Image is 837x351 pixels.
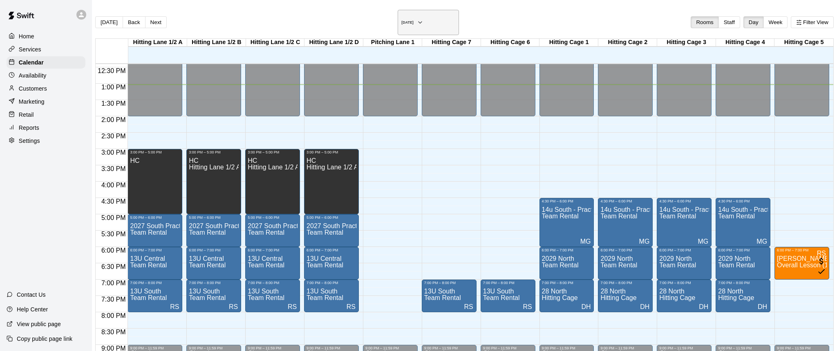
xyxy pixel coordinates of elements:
[539,280,594,312] div: 7:00 PM – 8:00 PM: 28 North
[248,229,284,236] span: Team Rental
[718,199,768,203] div: 4:30 PM – 6:00 PM
[99,296,128,303] span: 7:30 PM
[248,215,298,220] div: 5:00 PM – 6:00 PM
[288,303,297,310] span: RS
[483,281,533,285] div: 7:00 PM – 8:00 PM
[659,346,709,350] div: 9:00 PM – 11:59 PM
[19,111,34,119] p: Retail
[639,238,650,245] span: Michael Gallagher
[128,214,182,247] div: 5:00 PM – 6:00 PM: 2027 South Practice
[600,281,650,285] div: 7:00 PM – 8:00 PM
[698,238,708,245] div: Michael Gallagher
[718,294,754,301] span: Hitting Cage
[99,100,128,107] span: 1:30 PM
[128,39,187,47] div: Hitting Lane 1/2 A
[7,135,85,147] a: Settings
[128,280,182,312] div: 7:00 PM – 8:00 PM: 13U South
[774,247,829,280] div: 6:00 PM – 7:00 PM: Cameron Braxton
[481,39,540,47] div: Hitting Cage 6
[580,238,591,245] span: Michael Gallagher
[189,164,441,171] span: Hitting Lane 1/2 A, Hitting Lane 1/2 B, Hitting Lane 1/2 C, [GEOGRAPHIC_DATA] 1/2 D
[659,213,696,220] span: Team Rental
[580,238,591,245] span: MG
[600,213,637,220] span: Team Rental
[777,248,827,252] div: 6:00 PM – 7:00 PM
[123,16,145,28] button: Back
[640,304,649,310] div: Daniel Hupart
[763,16,788,28] button: Week
[130,281,180,285] div: 7:00 PM – 8:00 PM
[229,304,238,310] span: Ryan Schubert
[99,329,128,335] span: 8:30 PM
[598,198,653,247] div: 4:30 PM – 6:00 PM: 14u South - Practice
[365,346,415,350] div: 9:00 PM – 11:59 PM
[307,346,356,350] div: 9:00 PM – 11:59 PM
[128,247,182,280] div: 6:00 PM – 7:00 PM: 13U Central
[99,198,128,205] span: 4:30 PM
[307,281,356,285] div: 7:00 PM – 8:00 PM
[640,303,649,310] span: DH
[7,82,85,95] div: Customers
[248,248,298,252] div: 6:00 PM – 7:00 PM
[130,215,180,220] div: 5:00 PM – 6:00 PM
[817,250,826,257] span: RS
[756,238,767,245] span: Michael Gallagher
[7,30,85,42] a: Home
[248,294,284,301] span: Team Rental
[248,150,298,154] div: 3:00 PM – 5:00 PM
[347,303,356,310] span: RS
[245,247,300,280] div: 6:00 PM – 7:00 PM: 13U Central
[659,281,709,285] div: 7:00 PM – 8:00 PM
[307,248,356,252] div: 6:00 PM – 7:00 PM
[581,304,591,310] div: Daniel Hupart
[99,280,128,287] span: 7:00 PM
[657,247,712,280] div: 6:00 PM – 7:00 PM: 2029 North
[189,294,226,301] span: Team Rental
[464,304,473,310] span: Ryan Schubert
[248,164,500,171] span: Hitting Lane 1/2 A, Hitting Lane 1/2 B, Hitting Lane 1/2 C, [GEOGRAPHIC_DATA] 1/2 D
[170,303,179,310] span: RS
[19,71,47,80] p: Availability
[718,281,768,285] div: 7:00 PM – 8:00 PM
[716,247,770,280] div: 6:00 PM – 7:00 PM: 2029 North
[817,250,826,257] span: Ryan Schubert
[130,248,180,252] div: 6:00 PM – 7:00 PM
[99,165,128,172] span: 3:30 PM
[699,304,708,310] div: Daniel Hupart
[130,262,167,269] span: Team Rental
[659,199,709,203] div: 4:30 PM – 6:00 PM
[523,304,532,310] span: Ryan Schubert
[304,39,363,47] div: Hitting Lane 1/2 D
[542,346,592,350] div: 9:00 PM – 11:59 PM
[189,150,239,154] div: 3:00 PM – 5:00 PM
[288,304,297,310] span: Ryan Schubert
[19,58,44,67] p: Calendar
[7,69,85,82] a: Availability
[657,280,712,312] div: 7:00 PM – 8:00 PM: 28 North
[581,303,591,310] span: DH
[483,346,533,350] div: 9:00 PM – 11:59 PM
[7,56,85,69] div: Calendar
[99,214,128,221] span: 5:00 PM
[186,280,241,312] div: 7:00 PM – 8:00 PM: 13U South
[307,215,356,220] div: 5:00 PM – 6:00 PM
[19,32,34,40] p: Home
[718,16,740,28] button: Staff
[304,214,359,247] div: 5:00 PM – 6:00 PM: 2027 South Practice
[130,229,167,236] span: Team Rental
[96,67,128,74] span: 12:30 PM
[743,16,764,28] button: Day
[777,346,827,350] div: 9:00 PM – 11:59 PM
[422,39,481,47] div: Hitting Cage 7
[539,247,594,280] div: 6:00 PM – 7:00 PM: 2029 North
[598,39,657,47] div: Hitting Cage 2
[7,122,85,134] a: Reports
[718,262,755,269] span: Team Rental
[307,150,356,154] div: 3:00 PM – 5:00 PM
[7,43,85,56] a: Services
[170,304,179,310] div: Ryan Schubert
[756,238,767,245] span: MG
[424,346,474,350] div: 9:00 PM – 11:59 PM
